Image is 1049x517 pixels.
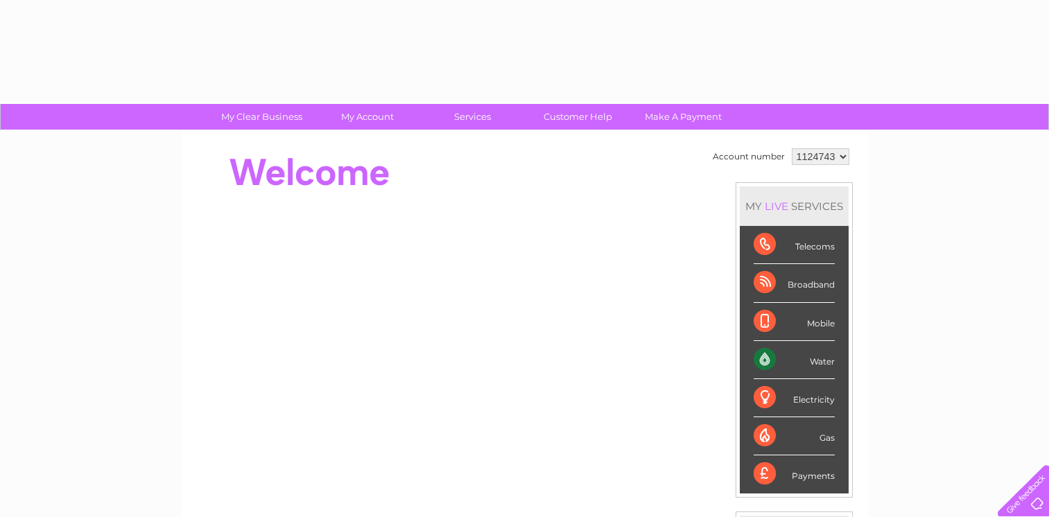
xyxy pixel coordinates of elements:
div: Payments [754,455,835,493]
a: Make A Payment [626,104,740,130]
div: MY SERVICES [740,186,849,226]
div: Electricity [754,379,835,417]
div: Mobile [754,303,835,341]
td: Account number [709,145,788,168]
div: Telecoms [754,226,835,264]
a: Customer Help [521,104,635,130]
div: Water [754,341,835,379]
div: LIVE [762,200,791,213]
div: Gas [754,417,835,455]
a: Services [415,104,530,130]
div: Broadband [754,264,835,302]
a: My Clear Business [205,104,319,130]
a: My Account [310,104,424,130]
